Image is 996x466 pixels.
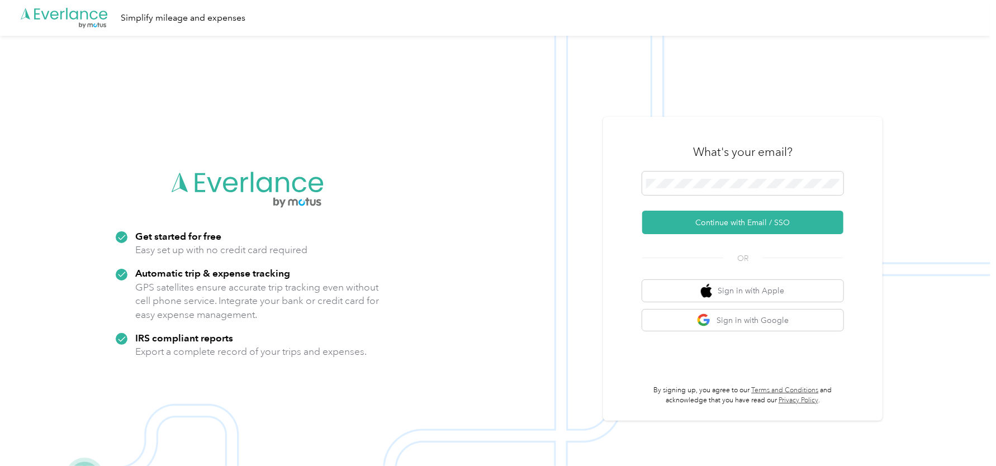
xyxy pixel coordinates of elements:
[135,267,290,279] strong: Automatic trip & expense tracking
[135,280,380,322] p: GPS satellites ensure accurate trip tracking even without cell phone service. Integrate your bank...
[723,253,762,264] span: OR
[121,11,245,25] div: Simplify mileage and expenses
[779,396,818,405] a: Privacy Policy
[135,230,221,242] strong: Get started for free
[135,345,367,359] p: Export a complete record of your trips and expenses.
[642,386,843,405] p: By signing up, you agree to our and acknowledge that you have read our .
[135,243,307,257] p: Easy set up with no credit card required
[642,211,843,234] button: Continue with Email / SSO
[135,332,233,344] strong: IRS compliant reports
[697,313,711,327] img: google logo
[701,284,712,298] img: apple logo
[693,144,793,160] h3: What's your email?
[752,386,819,394] a: Terms and Conditions
[642,310,843,331] button: google logoSign in with Google
[642,280,843,302] button: apple logoSign in with Apple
